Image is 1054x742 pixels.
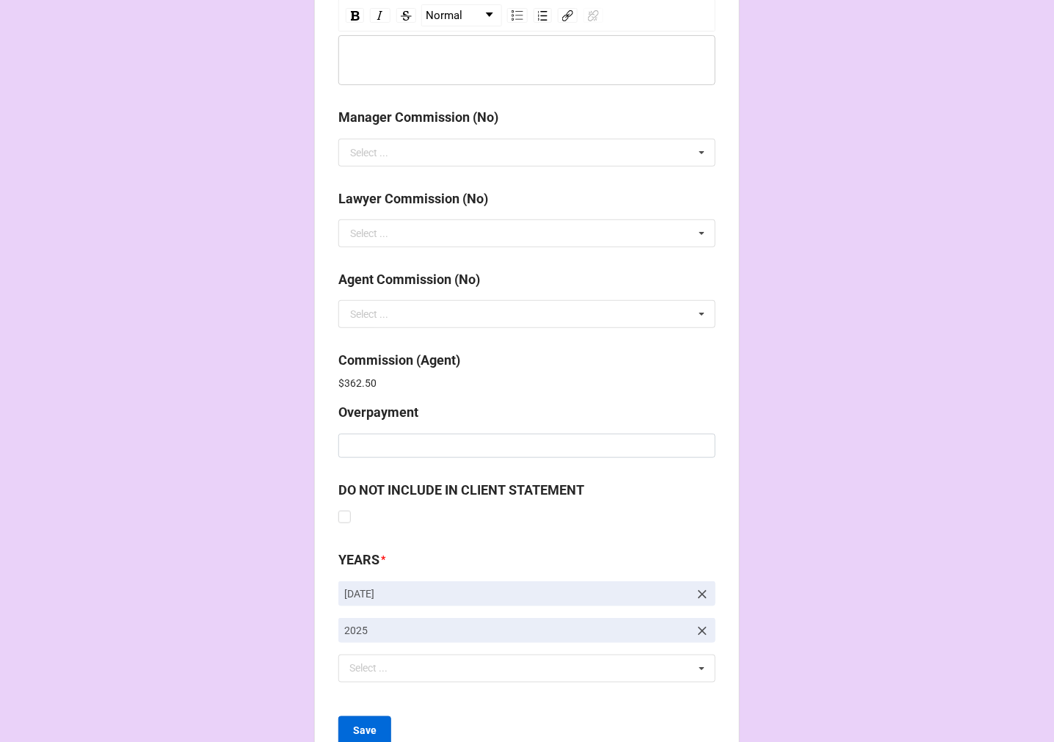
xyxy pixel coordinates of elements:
div: rdw-block-control [419,4,504,26]
p: 2025 [344,623,689,638]
div: Strikethrough [396,8,416,23]
a: Block Type [422,5,501,26]
p: [DATE] [344,586,689,601]
div: Bold [346,8,364,23]
div: Select ... [350,148,388,158]
label: Agent Commission (No) [338,269,480,290]
span: Normal [426,7,462,25]
div: Ordered [534,8,552,23]
label: DO NOT INCLUDE IN CLIENT STATEMENT [338,480,584,501]
div: Select ... [350,309,388,319]
div: Italic [370,8,390,23]
div: rdw-editor [346,52,709,68]
div: Unordered [507,8,528,23]
div: Unlink [584,8,603,23]
label: Lawyer Commission (No) [338,189,488,209]
div: rdw-inline-control [343,4,419,26]
b: Save [353,724,377,739]
div: rdw-list-control [504,4,555,26]
label: Manager Commission (No) [338,107,498,128]
div: Select ... [346,660,409,677]
label: YEARS [338,550,379,570]
label: Overpayment [338,402,418,423]
b: Commission (Agent) [338,352,460,368]
p: $362.50 [338,376,716,390]
div: Select ... [350,228,388,239]
div: Link [558,8,578,23]
div: rdw-dropdown [421,4,502,26]
div: rdw-link-control [555,4,606,26]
